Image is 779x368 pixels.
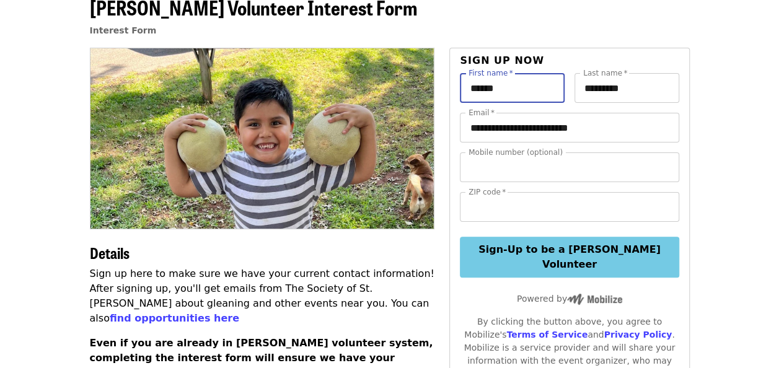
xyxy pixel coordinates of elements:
[90,25,157,35] a: Interest Form
[567,294,622,305] img: Powered by Mobilize
[469,69,513,77] label: First name
[517,294,622,304] span: Powered by
[90,242,130,263] span: Details
[469,149,563,156] label: Mobile number (optional)
[460,55,544,66] span: Sign up now
[460,73,565,103] input: First name
[90,48,434,228] img: SoSA Volunteer Interest Form organized by Society of St. Andrew
[604,330,672,340] a: Privacy Policy
[460,113,679,142] input: Email
[506,330,588,340] a: Terms of Service
[110,312,239,324] a: find opportunities here
[583,69,627,77] label: Last name
[460,152,679,182] input: Mobile number (optional)
[574,73,679,103] input: Last name
[460,192,679,222] input: ZIP code
[460,237,679,278] button: Sign-Up to be a [PERSON_NAME] Volunteer
[90,266,435,326] p: Sign up here to make sure we have your current contact information! After signing up, you'll get ...
[469,109,495,116] label: Email
[469,188,506,196] label: ZIP code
